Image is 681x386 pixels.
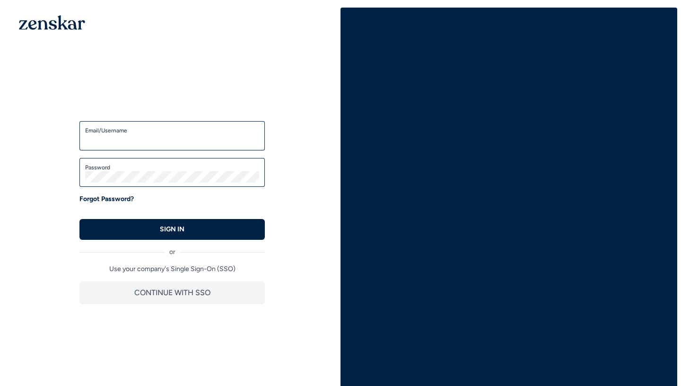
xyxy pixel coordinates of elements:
[160,225,184,234] p: SIGN IN
[85,127,259,134] label: Email/Username
[79,194,134,204] a: Forgot Password?
[79,264,265,274] p: Use your company's Single Sign-On (SSO)
[79,281,265,304] button: CONTINUE WITH SSO
[79,219,265,240] button: SIGN IN
[19,15,85,30] img: 1OGAJ2xQqyY4LXKgY66KYq0eOWRCkrZdAb3gUhuVAqdWPZE9SRJmCz+oDMSn4zDLXe31Ii730ItAGKgCKgCCgCikA4Av8PJUP...
[85,164,259,171] label: Password
[79,240,265,257] div: or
